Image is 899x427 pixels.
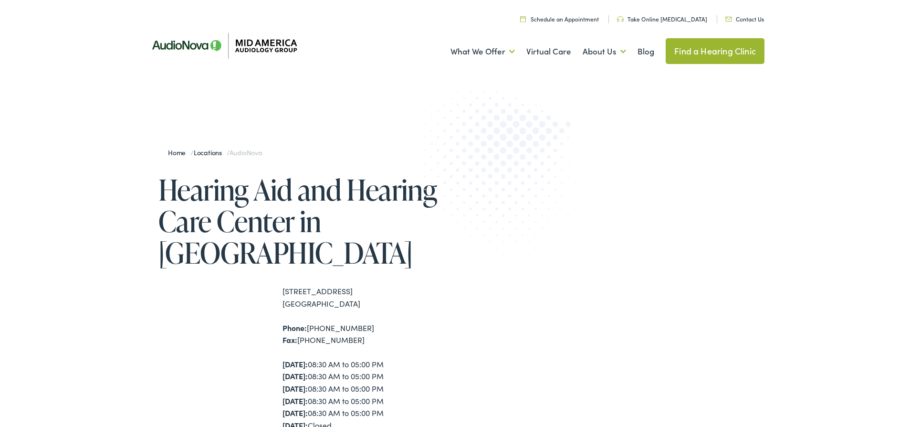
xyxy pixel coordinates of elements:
[638,34,654,69] a: Blog
[666,38,764,64] a: Find a Hearing Clinic
[194,148,227,157] a: Locations
[282,395,308,406] strong: [DATE]:
[168,148,262,157] span: / /
[158,174,449,268] h1: Hearing Aid and Hearing Care Center in [GEOGRAPHIC_DATA]
[282,371,308,381] strong: [DATE]:
[450,34,515,69] a: What We Offer
[520,16,526,22] img: utility icon
[617,16,624,22] img: utility icon
[282,322,449,346] div: [PHONE_NUMBER] [PHONE_NUMBER]
[282,334,297,345] strong: Fax:
[282,322,307,333] strong: Phone:
[168,148,190,157] a: Home
[282,407,308,418] strong: [DATE]:
[282,383,308,394] strong: [DATE]:
[282,285,449,310] div: [STREET_ADDRESS] [GEOGRAPHIC_DATA]
[725,17,732,21] img: utility icon
[725,15,764,23] a: Contact Us
[520,15,599,23] a: Schedule an Appointment
[617,15,707,23] a: Take Online [MEDICAL_DATA]
[230,148,262,157] span: AudioNova
[526,34,571,69] a: Virtual Care
[583,34,626,69] a: About Us
[282,359,308,369] strong: [DATE]:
